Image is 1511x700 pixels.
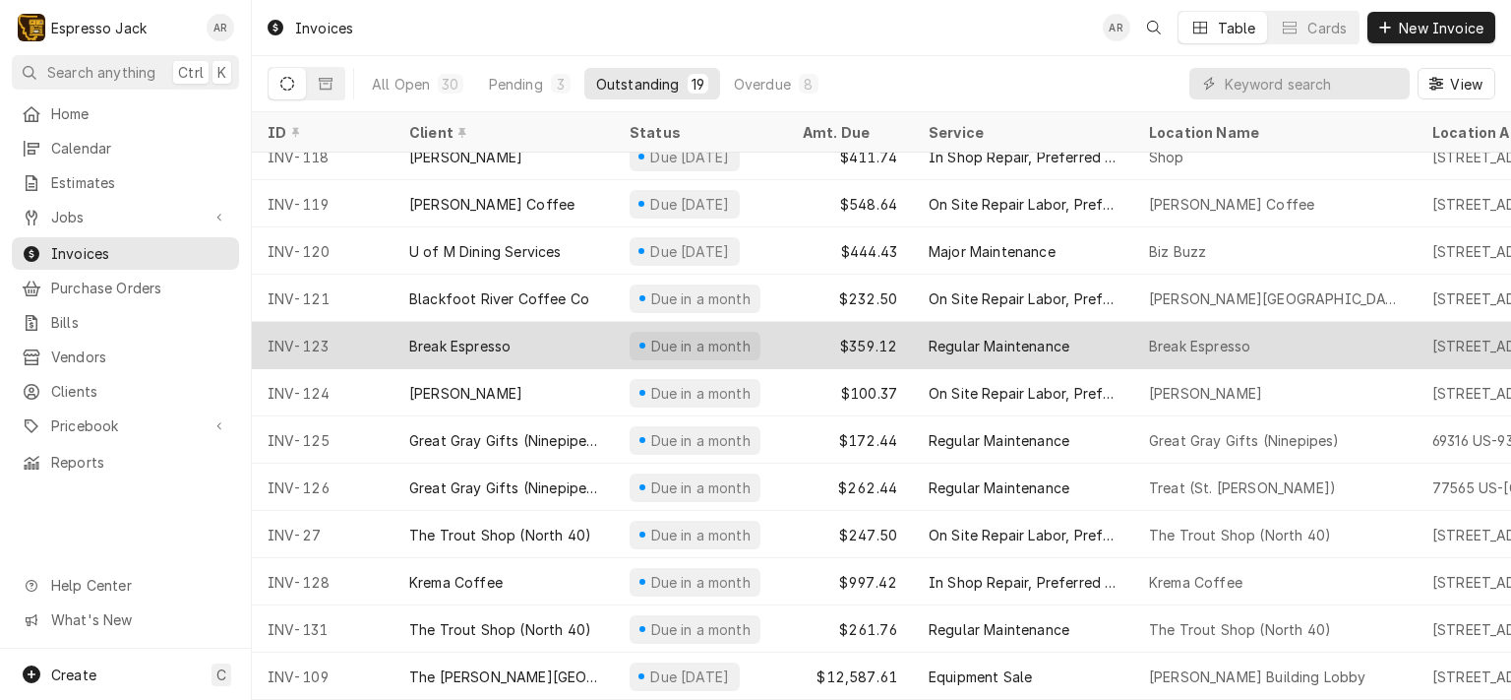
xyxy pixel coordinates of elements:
div: Client [409,122,594,143]
div: 19 [692,74,704,95]
div: INV-120 [252,227,393,275]
div: [PERSON_NAME] Coffee [409,194,574,215]
div: [PERSON_NAME] [409,383,522,404]
div: [PERSON_NAME] Coffee [1149,194,1314,215]
a: Go to Help Center [12,569,239,602]
div: The Trout Shop (North 40) [409,525,591,545]
div: On Site Repair Labor, Prefered Rate, Regular Hours [929,525,1118,545]
div: Regular Maintenance [929,430,1069,451]
span: Ctrl [178,62,204,83]
a: Calendar [12,132,239,164]
div: Due [DATE] [648,241,732,262]
div: INV-123 [252,322,393,369]
div: Due in a month [648,572,753,593]
span: View [1446,74,1486,95]
div: $12,587.61 [787,653,913,700]
div: Due in a month [648,336,753,356]
div: Due in a month [648,383,753,404]
div: $172.44 [787,416,913,464]
a: Bills [12,306,239,339]
div: Treat (St. [PERSON_NAME]) [1149,477,1336,498]
div: Due in a month [648,477,753,498]
a: Purchase Orders [12,272,239,304]
span: What's New [51,609,227,630]
span: Home [51,103,229,124]
div: $100.37 [787,369,913,416]
div: Krema Coffee [409,572,503,593]
div: Pending [489,74,543,95]
div: Due in a month [648,619,753,640]
div: Shop [1149,147,1184,167]
span: Calendar [51,138,229,159]
div: $444.43 [787,227,913,275]
span: K [217,62,226,83]
div: Blackfoot River Coffee Co [409,288,589,309]
div: Regular Maintenance [929,619,1069,640]
div: $997.42 [787,558,913,605]
div: [PERSON_NAME] [1149,383,1262,404]
div: 3 [555,74,567,95]
div: INV-118 [252,133,393,180]
div: On Site Repair Labor, Prefered Rate, Regular Hours [929,288,1118,309]
div: [PERSON_NAME] Building Lobby [1149,667,1365,687]
div: AR [207,14,234,41]
span: Help Center [51,575,227,596]
div: The [PERSON_NAME][GEOGRAPHIC_DATA] [409,667,598,687]
div: Great Gray Gifts (Ninepipes Lodge) [409,477,598,498]
div: Great Gray Gifts (Ninepipes Lodge) [409,430,598,451]
div: $359.12 [787,322,913,369]
span: Create [51,667,96,683]
div: Biz Buzz [1149,241,1206,262]
a: Invoices [12,237,239,270]
span: Bills [51,312,229,333]
div: INV-119 [252,180,393,227]
div: [PERSON_NAME] [409,147,522,167]
span: Clients [51,381,229,402]
div: Service [929,122,1114,143]
div: INV-27 [252,511,393,558]
div: Espresso Jack's Avatar [18,14,45,41]
a: Vendors [12,341,239,373]
div: E [18,14,45,41]
div: Krema Coffee [1149,572,1242,593]
div: INV-128 [252,558,393,605]
div: Location Name [1149,122,1397,143]
span: Reports [51,452,229,473]
span: Purchase Orders [51,278,229,298]
a: Go to What's New [12,604,239,636]
div: In Shop Repair, Preferred Rate [929,147,1118,167]
div: $548.64 [787,180,913,227]
div: All Open [372,74,430,95]
div: $232.50 [787,275,913,322]
div: U of M Dining Services [409,241,562,262]
div: Cards [1307,18,1347,38]
span: Estimates [51,172,229,193]
button: Search anythingCtrlK [12,55,239,90]
div: INV-131 [252,605,393,653]
div: Great Gray Gifts (Ninepipes) [1149,430,1339,451]
div: $247.50 [787,511,913,558]
div: $262.44 [787,464,913,511]
span: Vendors [51,347,229,367]
div: Due in a month [648,288,753,309]
a: Go to Pricebook [12,410,239,442]
div: The Trout Shop (North 40) [1149,619,1331,640]
div: On Site Repair Labor, Prefered Rate, Regular Hours [929,383,1118,404]
a: Home [12,97,239,130]
div: On Site Repair Labor, Prefered Rate, Regular Hours [929,194,1118,215]
a: Clients [12,375,239,408]
div: Due [DATE] [648,194,732,215]
div: $411.74 [787,133,913,180]
div: The Trout Shop (North 40) [1149,525,1331,545]
div: $261.76 [787,605,913,653]
a: Reports [12,446,239,478]
span: Pricebook [51,415,200,436]
a: Estimates [12,166,239,199]
div: Amt. Due [803,122,893,143]
div: Allan Ross's Avatar [207,14,234,41]
div: 8 [803,74,815,95]
span: Invoices [51,243,229,264]
div: Regular Maintenance [929,477,1069,498]
div: Due [DATE] [648,147,732,167]
div: INV-125 [252,416,393,464]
